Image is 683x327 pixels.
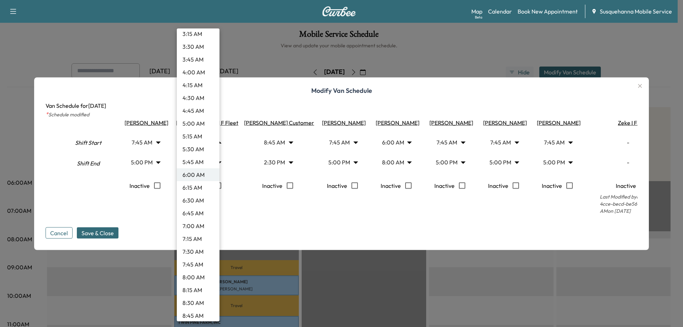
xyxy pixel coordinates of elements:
li: 5:30 AM [177,143,219,155]
li: 5:00 AM [177,117,219,130]
li: 7:45 AM [177,258,219,271]
li: 8:30 AM [177,296,219,309]
li: 6:15 AM [177,181,219,194]
li: 8:00 AM [177,271,219,284]
li: 6:00 AM [177,168,219,181]
li: 3:45 AM [177,53,219,66]
li: 4:00 AM [177,66,219,79]
li: 4:15 AM [177,79,219,91]
li: 3:30 AM [177,40,219,53]
li: 4:30 AM [177,91,219,104]
li: 6:45 AM [177,207,219,220]
li: 6:30 AM [177,194,219,207]
li: 3:15 AM [177,27,219,40]
li: 7:15 AM [177,232,219,245]
li: 7:30 AM [177,245,219,258]
li: 8:45 AM [177,309,219,322]
li: 7:00 AM [177,220,219,232]
li: 5:45 AM [177,155,219,168]
li: 4:45 AM [177,104,219,117]
li: 8:15 AM [177,284,219,296]
li: 5:15 AM [177,130,219,143]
